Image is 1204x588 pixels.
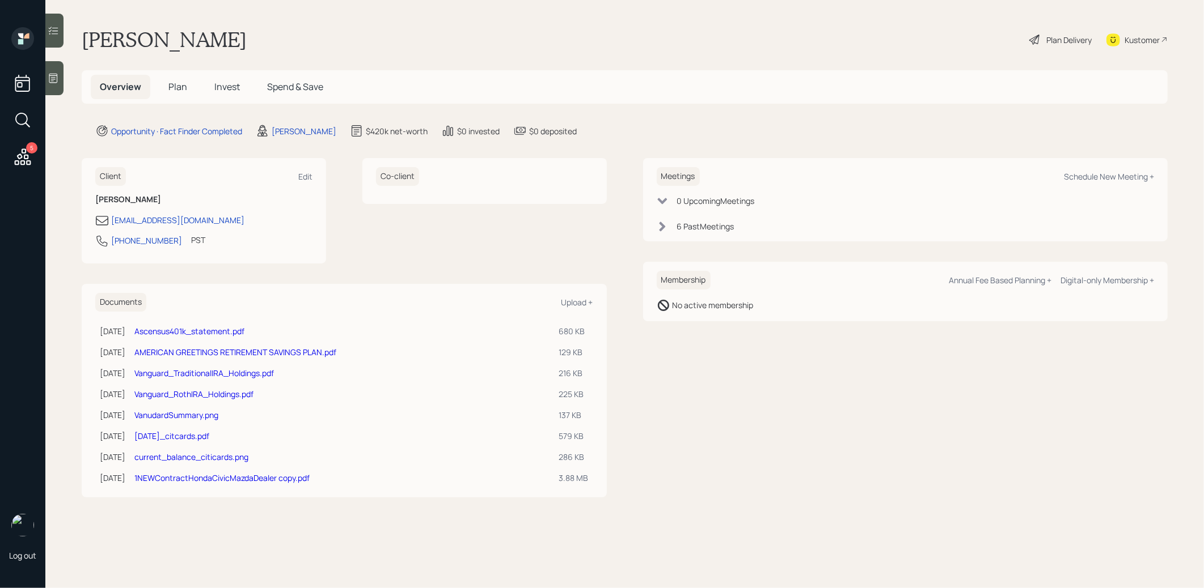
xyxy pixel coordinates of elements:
div: [DATE] [100,346,125,358]
a: current_balance_citicards.png [134,451,248,462]
a: 1NEWContractHondaCivicMazdaDealer copy.pdf [134,472,310,483]
div: [DATE] [100,367,125,379]
div: 0 Upcoming Meeting s [677,195,755,207]
a: Vanguard_TraditionalIRA_Holdings.pdf [134,368,274,378]
div: Upload + [561,297,593,308]
div: Digital-only Membership + [1061,275,1154,286]
div: [DATE] [100,388,125,400]
div: Schedule New Meeting + [1064,171,1154,182]
div: 680 KB [559,325,589,337]
div: [DATE] [100,472,125,484]
div: Plan Delivery [1046,34,1092,46]
h6: Membership [657,271,711,289]
span: Spend & Save [267,80,323,93]
h6: Meetings [657,167,700,186]
h6: Client [95,167,126,186]
a: VanudardSummary.png [134,410,218,420]
div: $420k net-worth [366,125,428,137]
div: PST [191,234,205,246]
div: Annual Fee Based Planning + [949,275,1051,286]
div: 129 KB [559,346,589,358]
div: [DATE] [100,325,125,337]
span: Plan [168,80,187,93]
a: [DATE]_citcards.pdf [134,431,209,441]
div: 3.88 MB [559,472,589,484]
div: Log out [9,550,36,561]
a: AMERICAN GREETINGS RETIREMENT SAVINGS PLAN.pdf [134,347,336,357]
div: 225 KB [559,388,589,400]
div: 137 KB [559,409,589,421]
div: 6 Past Meeting s [677,220,734,232]
div: $0 invested [457,125,500,137]
h1: [PERSON_NAME] [82,27,247,52]
div: 216 KB [559,367,589,379]
span: Overview [100,80,141,93]
div: 286 KB [559,451,589,463]
div: [EMAIL_ADDRESS][DOMAIN_NAME] [111,214,244,226]
h6: Co-client [376,167,419,186]
div: 579 KB [559,430,589,442]
div: [PHONE_NUMBER] [111,235,182,246]
div: [DATE] [100,409,125,421]
img: treva-nostdahl-headshot.png [11,514,34,536]
div: [DATE] [100,430,125,442]
h6: Documents [95,293,146,312]
div: No active membership [673,299,754,311]
div: [DATE] [100,451,125,463]
div: Kustomer [1125,34,1160,46]
h6: [PERSON_NAME] [95,195,312,204]
div: Edit [298,171,312,182]
div: $0 deposited [529,125,577,137]
a: Vanguard_RothIRA_Holdings.pdf [134,389,254,399]
span: Invest [214,80,240,93]
div: 5 [26,142,37,154]
div: Opportunity · Fact Finder Completed [111,125,242,137]
div: [PERSON_NAME] [272,125,336,137]
a: Ascensus401k_statement.pdf [134,326,244,336]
